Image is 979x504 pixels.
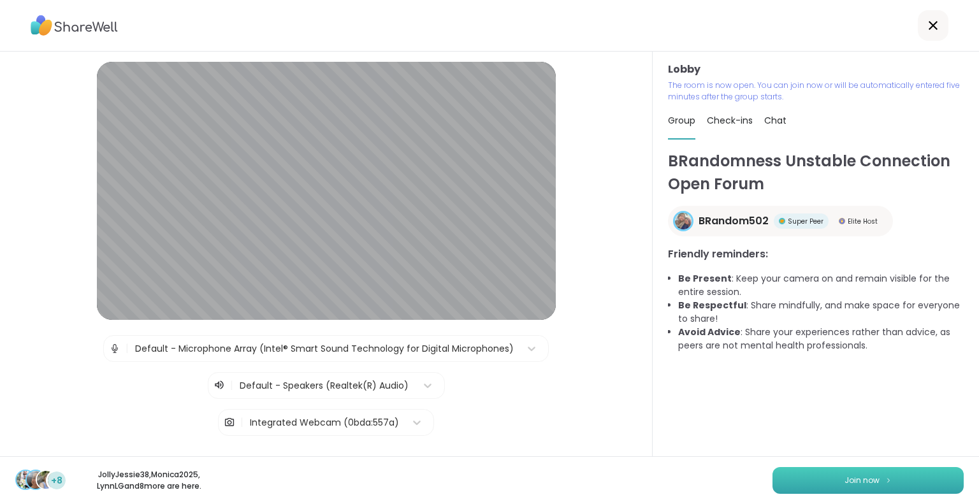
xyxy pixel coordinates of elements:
span: Chat [764,114,787,127]
img: ShareWell Logo [31,11,118,40]
li: : Share your experiences rather than advice, as peers are not mental health professionals. [678,326,964,352]
b: Be Respectful [678,299,746,312]
p: JollyJessie38 , Monica2025 , LynnLG and 8 more are here. [78,469,221,492]
img: Elite Host [839,218,845,224]
span: Test speaker and microphone [260,454,393,465]
b: Avoid Advice [678,326,741,338]
div: Default - Microphone Array (Intel® Smart Sound Technology for Digital Microphones) [135,342,514,356]
h1: BRandomness Unstable Connection Open Forum [668,150,964,196]
h3: Lobby [668,62,964,77]
img: Monica2025 [27,471,45,489]
span: Join now [845,475,880,486]
li: : Keep your camera on and remain visible for the entire session. [678,272,964,299]
img: ShareWell Logomark [885,477,892,484]
a: BRandom502BRandom502Super PeerSuper PeerElite HostElite Host [668,206,893,236]
li: : Share mindfully, and make space for everyone to share! [678,299,964,326]
span: BRandom502 [699,213,769,229]
span: | [230,378,233,393]
b: Be Present [678,272,732,285]
img: JollyJessie38 [17,471,34,489]
span: Check-ins [707,114,753,127]
h3: Friendly reminders: [668,247,964,262]
button: Test speaker and microphone [255,446,398,473]
span: Elite Host [848,217,878,226]
span: +8 [51,474,62,487]
span: | [126,336,129,361]
img: Microphone [109,336,120,361]
span: Group [668,114,695,127]
img: Super Peer [779,218,785,224]
span: Super Peer [788,217,823,226]
img: LynnLG [37,471,55,489]
img: BRandom502 [675,213,692,229]
span: | [240,410,243,435]
button: Join now [772,467,964,494]
img: Camera [224,410,235,435]
p: The room is now open. You can join now or will be automatically entered five minutes after the gr... [668,80,964,103]
div: Integrated Webcam (0bda:557a) [250,416,399,429]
